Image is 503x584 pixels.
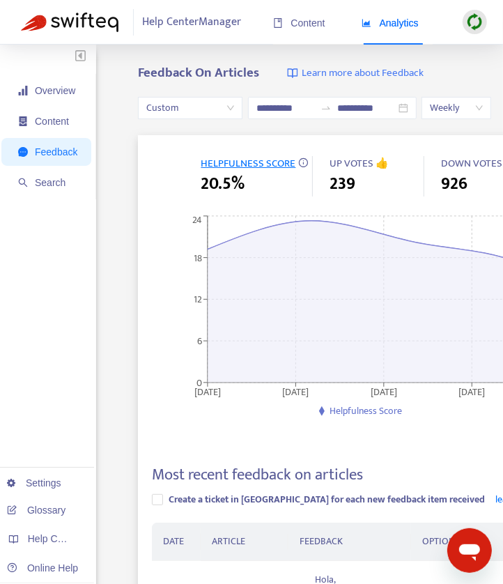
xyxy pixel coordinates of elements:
[194,383,221,399] tspan: [DATE]
[18,147,28,157] span: message
[152,466,363,484] h4: Most recent feedback on articles
[288,523,411,561] th: FEEDBACK
[283,383,309,399] tspan: [DATE]
[146,98,234,118] span: Custom
[430,98,483,118] span: Weekly
[18,116,28,126] span: container
[143,9,242,36] span: Help Center Manager
[18,86,28,95] span: signal
[35,85,75,96] span: Overview
[330,155,389,172] span: UP VOTES 👍
[273,18,283,28] span: book
[441,171,467,197] span: 926
[35,116,69,127] span: Content
[320,102,332,114] span: to
[35,177,65,188] span: Search
[330,403,402,419] span: Helpfulness Score
[302,66,424,82] span: Learn more about Feedback
[330,171,355,197] span: 239
[138,62,259,84] b: Feedback On Articles
[371,383,397,399] tspan: [DATE]
[7,477,61,489] a: Settings
[320,102,332,114] span: swap-right
[201,155,295,172] span: HELPFULNESS SCORE
[459,383,486,399] tspan: [DATE]
[196,374,202,390] tspan: 0
[201,171,245,197] span: 20.5%
[447,528,492,573] iframe: Button to launch messaging window
[18,178,28,187] span: search
[466,13,483,31] img: sync.dc5367851b00ba804db3.png
[362,17,419,29] span: Analytics
[194,291,202,307] tspan: 12
[152,523,201,561] th: DATE
[273,17,325,29] span: Content
[7,505,65,516] a: Glossary
[201,523,288,561] th: ARTICLE
[35,146,77,157] span: Feedback
[169,491,485,507] span: Create a ticket in [GEOGRAPHIC_DATA] for each new feedback item received
[192,212,202,228] tspan: 24
[197,333,202,349] tspan: 6
[362,18,371,28] span: area-chart
[7,562,78,574] a: Online Help
[28,533,85,544] span: Help Centers
[21,13,118,32] img: Swifteq
[194,249,202,266] tspan: 18
[287,68,298,79] img: image-link
[287,66,424,82] a: Learn more about Feedback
